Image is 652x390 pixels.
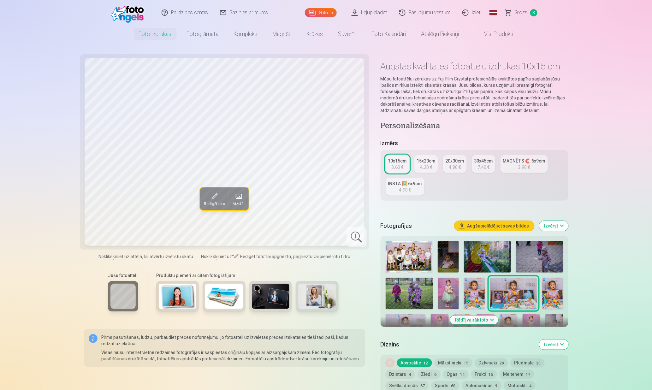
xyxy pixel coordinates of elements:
button: Aizstāt [229,187,249,210]
button: Izvērst [539,221,568,231]
div: INSTA 🖼️ 6x9cm [388,180,422,187]
span: 37 [421,384,425,388]
div: 30x45cm [474,158,493,164]
span: 4 [409,372,411,377]
button: Augšupielādējiet savas bildes [454,221,534,231]
span: Rediģēt foto [240,254,264,259]
button: Rediģēt foto [200,187,229,210]
span: Noklikšķiniet uz [201,254,232,259]
div: 10x15cm [388,158,407,164]
div: 20x30cm [446,158,464,164]
button: Izvērst [539,340,568,350]
h5: Dizains [381,340,534,349]
a: Suvenīri [331,25,364,43]
div: MAGNĒTS 🧲 6x9cm [503,158,545,164]
h5: Fotogrāfijas [381,222,449,230]
a: Foto izdrukas [131,25,179,43]
h4: Personalizēšana [381,121,568,131]
span: 8 [530,9,537,16]
button: Rādīt vairāk foto [450,316,499,324]
p: Pirms pasūtīšanas, lūdzu, pārbaudiet preces noformējumu, jo fotoattēli uz izvēlētās preces izskat... [101,334,360,347]
span: 60 [451,384,456,388]
div: 4,30 € [420,164,432,170]
div: 4,80 € [449,164,461,170]
a: Visi produkti [467,25,521,43]
h6: Jūsu fotoattēli [108,272,138,279]
span: 17 [526,372,530,377]
span: Aizstāt [233,201,245,206]
span: 15 [464,361,469,365]
button: Dzintars4 [386,370,415,379]
h1: Augstas kvalitātes fotoattēlu izdrukas 10x15 cm [381,61,568,72]
span: 20 [536,361,541,365]
a: 10x15cm3,60 € [386,155,409,173]
button: Motocikli4 [504,381,536,390]
button: Mākslinieki15 [435,358,472,367]
span: 14 [460,372,465,377]
a: 30x45cm7,40 € [472,155,495,173]
a: Komplekti [226,25,265,43]
p: Mūsu fotoattēlu izdrukas uz Fuji Film Crystal profesionālās kvalitātes papīra saglabās jūsu īpašo... [381,76,568,114]
a: Magnēti [265,25,299,43]
span: lai apgrieztu, pagrieztu vai piemērotu filtru [266,254,350,259]
span: 15 [489,372,493,377]
button: Frukti15 [471,370,497,379]
span: 9 [495,384,498,388]
a: 20x30cm4,80 € [443,155,467,173]
a: Foto kalendāri [364,25,414,43]
h6: Produktu piemēri ar citām fotogrāfijām [154,272,341,279]
button: Meitenēm17 [500,370,534,379]
button: Dzīvnieki28 [475,358,508,367]
button: Abstraktie12 [397,358,432,367]
a: Galerija [305,8,337,17]
div: 7,40 € [477,164,489,170]
button: Sports60 [431,381,459,390]
span: Rediģēt foto [204,201,225,206]
span: Noklikšķiniet uz attēla, lai atvērtu izvērstu skatu [98,253,193,260]
span: " [264,254,266,259]
img: /fa1 [111,3,147,23]
a: 15x23cm4,30 € [414,155,438,173]
div: 4,90 € [399,187,411,193]
button: Svētku dienās37 [386,381,429,390]
span: 12 [424,361,428,365]
div: 3,90 € [518,164,530,170]
a: Krūzes [299,25,331,43]
span: Grozs [515,9,528,16]
span: 28 [500,361,504,365]
button: Pludmale20 [511,358,545,367]
a: MAGNĒTS 🧲 6x9cm3,90 € [501,155,548,173]
span: 4 [530,384,532,388]
div: 15x23cm [417,158,436,164]
a: Atslēgu piekariņi [414,25,467,43]
span: 6 [435,372,437,377]
a: INSTA 🖼️ 6x9cm4,90 € [386,178,424,196]
h5: Izmērs [381,139,568,148]
span: " [232,254,234,259]
button: Ogas14 [443,370,469,379]
p: Visas mūsu internet vietnē redzamās fotogrāfijas ir saspiestas oriģinālu kopijas ar aizsargājošām... [101,349,360,362]
div: 3,60 € [391,164,403,170]
button: Ziedi6 [418,370,441,379]
a: Fotogrāmata [179,25,226,43]
button: Automašīnas9 [462,381,501,390]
